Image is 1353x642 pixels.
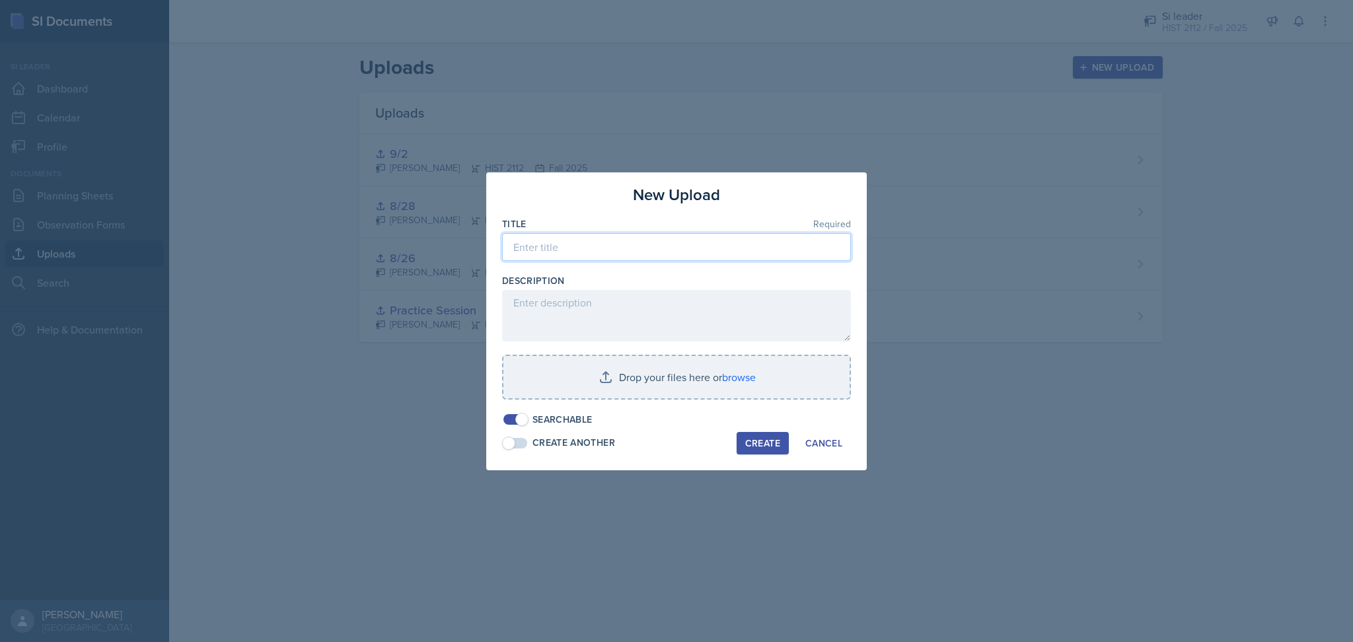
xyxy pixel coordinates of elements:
button: Create [737,432,789,454]
div: Cancel [805,438,842,448]
div: Create [745,438,780,448]
label: Title [502,217,527,231]
h3: New Upload [633,183,720,207]
input: Enter title [502,233,851,261]
button: Cancel [797,432,851,454]
div: Create Another [532,436,615,450]
label: Description [502,274,565,287]
span: Required [813,219,851,229]
div: Searchable [532,413,593,427]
